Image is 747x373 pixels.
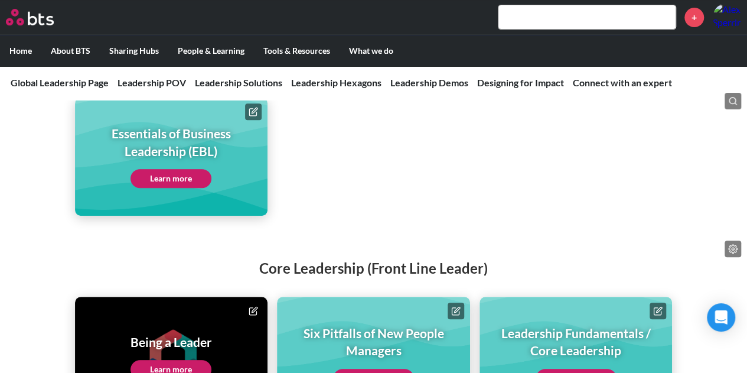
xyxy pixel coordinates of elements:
[100,35,168,66] label: Sharing Hubs
[195,77,282,88] a: Leadership Solutions
[725,241,741,257] button: Edit page list
[285,325,462,359] h1: Six Pitfalls of New People Managers
[340,35,403,66] label: What we do
[713,3,741,31] img: Alex Sperrin
[118,77,186,88] a: Leadership POV
[707,303,735,332] div: Open Intercom Messenger
[41,35,100,66] label: About BTS
[684,8,704,27] a: +
[11,77,109,88] a: Global Leadership Page
[477,77,564,88] a: Designing for Impact
[245,103,262,120] button: Edit page tile
[168,35,254,66] label: People & Learning
[390,77,468,88] a: Leadership Demos
[83,125,260,160] h1: Essentials of Business Leadership (EBL)
[573,77,672,88] a: Connect with an expert
[650,303,666,319] button: Edit page tile
[131,333,212,351] h1: Being a Leader
[488,325,664,359] h1: Leadership Fundamentals / Core Leadership
[291,77,381,88] a: Leadership Hexagons
[245,303,262,319] button: Edit page tile
[131,169,211,188] a: Learn more
[6,9,54,25] img: BTS Logo
[254,35,340,66] label: Tools & Resources
[6,9,76,25] a: Go home
[448,303,464,319] button: Edit page tile
[713,3,741,31] a: Profile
